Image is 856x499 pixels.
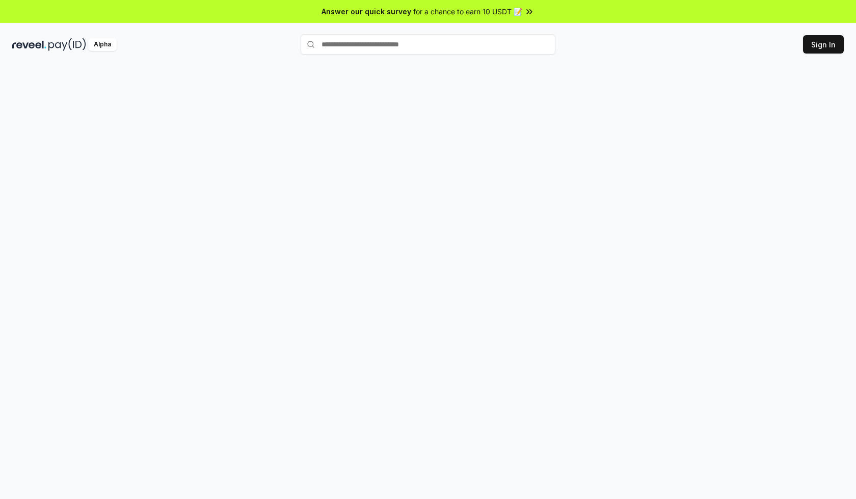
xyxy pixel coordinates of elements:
[88,38,117,51] div: Alpha
[322,6,411,17] span: Answer our quick survey
[12,38,46,51] img: reveel_dark
[48,38,86,51] img: pay_id
[413,6,522,17] span: for a chance to earn 10 USDT 📝
[803,35,844,54] button: Sign In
